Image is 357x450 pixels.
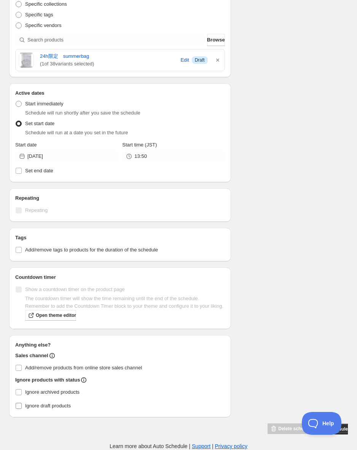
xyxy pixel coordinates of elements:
[25,110,140,116] span: Schedule will run shortly after you save the schedule
[25,403,71,409] span: Ignore draft products
[110,442,247,450] p: Learn more about Auto Schedule | |
[192,443,210,449] a: Support
[25,101,63,107] span: Start immediately
[25,389,80,395] span: Ignore archived products
[25,22,61,28] span: Specific vendors
[15,89,225,97] h2: Active dates
[302,412,342,435] iframe: Toggle Customer Support
[25,286,125,292] span: Show a countdown timer on the product page
[15,376,80,384] h2: Ignore products with status
[25,121,54,126] span: Set start date
[25,247,158,253] span: Add/remove tags to products for the duration of the schedule
[25,1,67,7] span: Specific collections
[15,194,225,202] h2: Repeating
[25,310,76,321] a: Open theme editor
[25,168,53,173] span: Set end date
[25,12,53,17] span: Specific tags
[25,207,48,213] span: Repeating
[40,52,178,60] a: 24h限定 summerbag
[122,142,157,148] span: Start time (JST)
[15,273,225,281] h2: Countdown timer
[36,312,76,318] span: Open theme editor
[15,341,225,349] h2: Anything else?
[25,295,225,310] p: The countdown timer will show the time remaining until the end of the schedule. Remember to add t...
[40,60,178,68] span: ( 1 of 38 variants selected)
[25,365,142,370] span: Add/remove products from online store sales channel
[180,54,190,66] button: Edit
[207,36,225,44] span: Browse
[15,234,225,242] h2: Tags
[207,34,225,46] button: Browse
[15,352,48,359] h2: Sales channel
[215,443,248,449] a: Privacy policy
[195,57,205,63] span: Draft
[25,130,128,135] span: Schedule will run at a date you set in the future
[27,34,206,46] input: Search products
[180,56,189,64] span: Edit
[15,142,37,148] span: Start date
